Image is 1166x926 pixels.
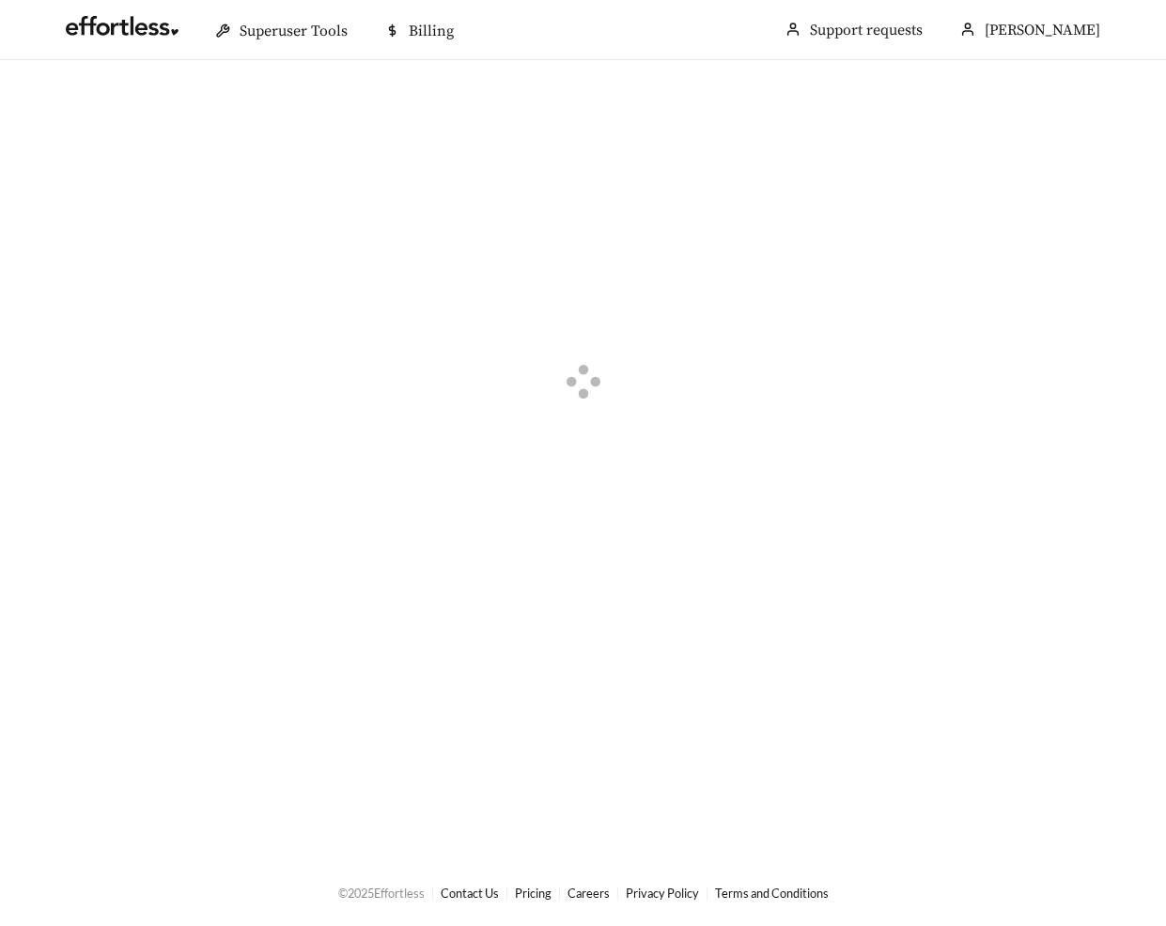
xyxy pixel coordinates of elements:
span: Billing [409,22,454,40]
a: Pricing [515,886,552,901]
a: Terms and Conditions [715,886,829,901]
a: Privacy Policy [626,886,699,901]
a: Contact Us [441,886,499,901]
span: [PERSON_NAME] [985,21,1100,39]
span: Superuser Tools [240,22,348,40]
a: Careers [567,886,610,901]
span: © 2025 Effortless [338,886,425,901]
a: Support requests [810,21,923,39]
